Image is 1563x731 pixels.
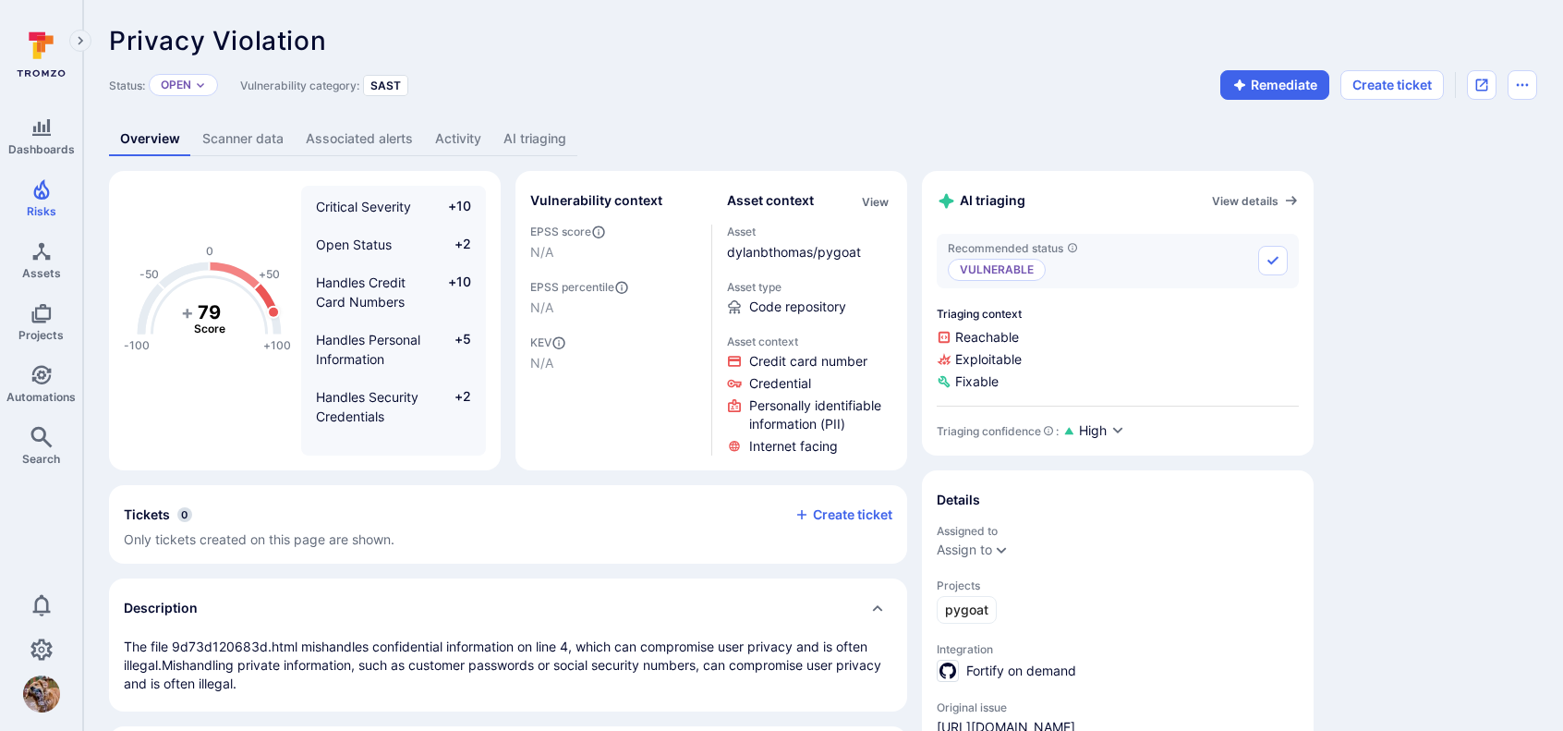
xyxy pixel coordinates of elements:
a: AI triaging [492,122,577,156]
span: +2 [436,235,471,254]
a: Scanner data [191,122,295,156]
text: 0 [206,244,213,258]
section: tickets card [109,485,907,564]
span: Dashboards [8,142,75,156]
h2: Description [124,599,198,617]
span: Handles Credit Card Numbers [316,274,406,310]
span: Assets [22,266,61,280]
div: Collapse description [109,579,907,638]
span: Asset context [727,335,893,348]
a: dylanbthomas/pygoat [727,244,861,260]
p: The file 9d73d120683d.html mishandles confidential information on line 4, which can compromise us... [124,638,892,693]
span: N/A [530,298,697,317]
span: Critical Severity [316,199,411,214]
p: Vulnerable [948,259,1046,281]
span: +2 [436,387,471,426]
a: Associated alerts [295,122,424,156]
text: -50 [139,267,159,281]
span: Handles Security Credentials [316,389,418,424]
span: Status: [109,79,145,92]
span: Search [22,452,60,466]
div: SAST [363,75,408,96]
span: Asset type [727,280,893,294]
span: Fortify on demand [966,662,1076,680]
text: Score [194,322,225,335]
span: N/A [530,243,697,262]
span: Reachable [937,328,1299,347]
div: Open original issue [1467,70,1496,100]
span: High [1079,421,1107,440]
span: Triaging context [937,307,1299,321]
span: Projects [18,328,64,342]
g: The vulnerability score is based on the parameters defined in the settings [173,300,247,335]
text: +50 [259,267,280,281]
span: Projects [937,579,1299,592]
svg: AI Triaging Agent self-evaluates the confidence behind recommended status based on the depth and ... [1043,425,1054,436]
div: Triaging confidence : [937,424,1059,438]
button: Expand dropdown [994,542,1009,557]
h2: Asset context [727,191,814,210]
span: Risks [27,204,56,218]
span: Fixable [937,372,1299,391]
h2: AI triaging [937,191,1025,211]
img: 8659645 [23,676,60,713]
button: High [1079,421,1125,441]
span: EPSS percentile [530,280,697,295]
span: Handles Personal Information [316,332,420,367]
a: pygoat [937,596,997,624]
tspan: + [181,300,193,323]
button: Accept recommended status [1258,246,1288,275]
button: Create ticket [794,506,892,523]
div: Collapse [109,485,907,564]
h2: Vulnerability context [530,191,662,210]
text: -100 [124,338,150,352]
span: 0 [177,507,192,522]
span: Code repository [749,298,846,316]
span: N/A [530,354,697,372]
span: Click to view evidence [749,374,811,393]
span: Click to view evidence [749,396,893,433]
i: Expand navigation menu [74,33,87,49]
tspan: 79 [198,300,221,323]
button: View [858,195,892,209]
div: Click to view all asset context details [858,191,892,211]
span: Original issue [937,701,1299,714]
button: Create ticket [1340,70,1444,100]
h2: Details [937,491,980,509]
div: Dylan [23,676,60,713]
button: Expand dropdown [195,79,206,91]
span: +10 [436,197,471,216]
span: pygoat [945,601,988,619]
a: Activity [424,122,492,156]
span: Automations [6,390,76,404]
button: Options menu [1508,70,1537,100]
span: Open Status [316,237,392,252]
span: +5 [436,330,471,369]
span: Privacy Violation [109,25,326,56]
span: Exploitable [937,350,1299,369]
span: KEV [530,335,697,350]
span: Vulnerability category: [240,79,359,92]
span: Only tickets created on this page are shown. [124,531,394,547]
span: Recommended status [948,241,1078,255]
span: Click to view evidence [749,352,867,371]
span: Assigned to [937,524,1299,538]
text: +100 [263,338,291,352]
button: Expand navigation menu [69,30,91,52]
span: +10 [436,273,471,311]
button: Assign to [937,542,992,557]
a: View details [1212,193,1299,208]
button: Remediate [1220,70,1329,100]
span: Integration [937,642,1299,656]
div: Vulnerability tabs [109,122,1537,156]
h2: Tickets [124,506,170,524]
span: Click to view evidence [749,437,838,456]
button: Open [161,78,191,92]
span: EPSS score [530,225,697,239]
span: Asset [727,225,893,238]
svg: AI triaging agent's recommendation for vulnerability status [1067,242,1078,253]
a: Overview [109,122,191,156]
